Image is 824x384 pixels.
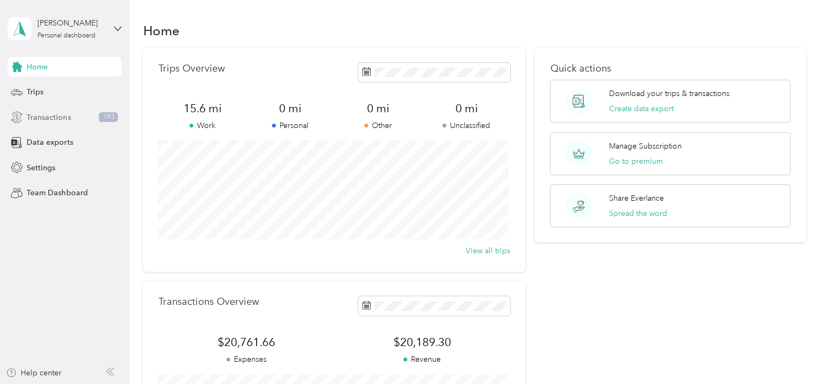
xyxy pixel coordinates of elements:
h1: Home [143,25,179,36]
span: Home [27,61,48,73]
span: 0 mi [334,101,422,116]
button: View all trips [466,245,510,257]
div: Personal dashboard [37,33,96,39]
p: Personal [246,120,334,131]
p: Unclassified [422,120,510,131]
span: Transactions [27,112,71,123]
p: Other [334,120,422,131]
p: Share Everlance [609,193,664,204]
span: Data exports [27,137,73,148]
p: Transactions Overview [158,296,258,308]
span: $20,761.66 [158,335,334,350]
span: $20,189.30 [334,335,510,350]
span: 193 [99,112,118,122]
span: Settings [27,162,55,174]
p: Trips Overview [158,63,224,74]
p: Revenue [334,354,510,365]
span: Trips [27,86,43,98]
button: Help center [6,367,61,379]
p: Download your trips & transactions [609,88,730,99]
span: 0 mi [246,101,334,116]
span: Team Dashboard [27,187,87,199]
span: 15.6 mi [158,101,246,116]
div: [PERSON_NAME] [37,17,105,29]
button: Go to premium [609,156,663,167]
p: Expenses [158,354,334,365]
p: Work [158,120,246,131]
p: Quick actions [550,63,790,74]
button: Create data export [609,103,674,114]
p: Manage Subscription [609,140,682,152]
span: 0 mi [422,101,510,116]
iframe: Everlance-gr Chat Button Frame [763,323,824,384]
button: Spread the word [609,208,667,219]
